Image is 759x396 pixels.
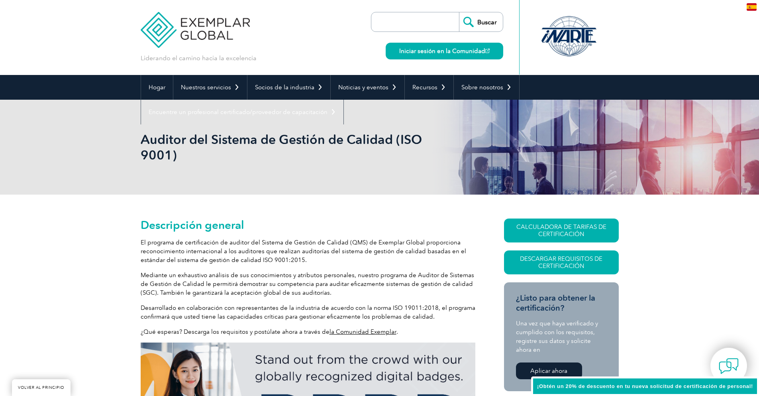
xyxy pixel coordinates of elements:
[516,223,606,238] font: CALCULADORA DE TARIFAS DE CERTIFICACIÓN
[520,255,602,270] font: Descargar requisitos de certificación
[141,304,475,320] font: Desarrollado en colaboración con representantes de la industria de acuerdo con la norma ISO 19011...
[485,49,490,53] img: open_square.png
[141,100,343,124] a: Encuentre un profesional certificado/proveedor de capacitación
[504,219,619,242] a: CALCULADORA DE TARIFAS DE CERTIFICACIÓN
[141,54,257,62] font: Liderando el camino hacia la excelencia
[396,328,398,335] font: .
[338,84,388,91] font: Noticias y eventos
[149,108,328,116] font: Encuentre un profesional certificado/proveedor de capacitación
[516,363,582,379] a: Aplicar ahora
[173,75,247,100] a: Nuestros servicios
[12,379,71,396] a: VOLVER AL PRINCIPIO
[149,84,165,91] font: Hogar
[459,12,503,32] input: Buscar
[504,250,619,274] a: Descargar requisitos de certificación
[331,75,404,100] a: Noticias y eventos
[18,385,65,390] font: VOLVER AL PRINCIPIO
[141,328,329,335] font: ¿Qué esperas? Descarga los requisitos y postúlate ahora a través de
[719,356,739,376] img: contact-chat.png
[386,43,503,59] a: Iniciar sesión en la Comunidad
[454,75,519,100] a: Sobre nosotros
[399,47,485,55] font: Iniciar sesión en la Comunidad
[747,3,757,11] img: es
[255,84,314,91] font: Socios de la industria
[530,367,567,374] font: Aplicar ahora
[537,383,753,389] font: ¡Obtén un 20% de descuento en tu nueva solicitud de certificación de personal!
[141,239,466,264] font: El programa de certificación de auditor del Sistema de Gestión de Calidad (QMS) de Exemplar Globa...
[141,75,173,100] a: Hogar
[247,75,330,100] a: Socios de la industria
[181,84,231,91] font: Nuestros servicios
[329,328,396,335] a: la Comunidad Exemplar
[141,272,474,296] font: Mediante un exhaustivo análisis de sus conocimientos y atributos personales, nuestro programa de ...
[141,132,422,163] font: Auditor del Sistema de Gestión de Calidad (ISO 9001)
[405,75,453,100] a: Recursos
[141,218,244,232] font: Descripción general
[412,84,437,91] font: Recursos
[516,320,598,353] font: Una vez que haya verificado y cumplido con los requisitos, registre sus datos y solicite ahora en
[461,84,503,91] font: Sobre nosotros
[516,293,595,313] font: ¿Listo para obtener la certificación?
